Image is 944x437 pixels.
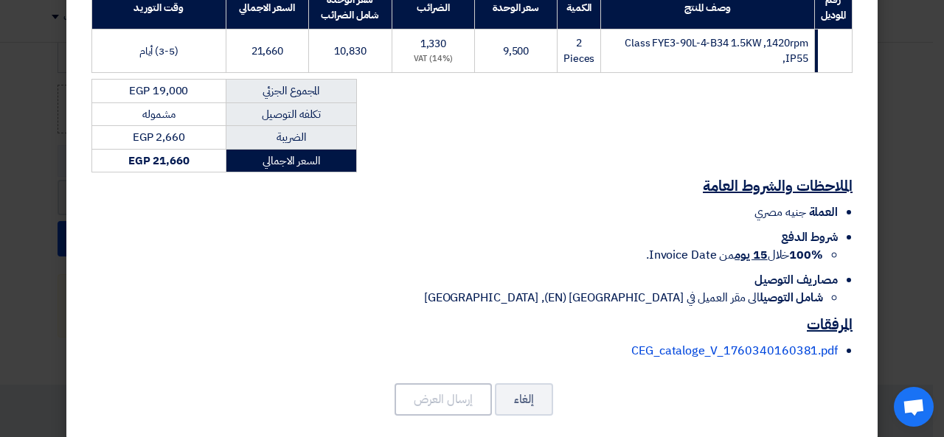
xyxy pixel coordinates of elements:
[760,289,823,307] strong: شامل التوصيل
[894,387,934,427] div: Open chat
[735,246,767,264] u: 15 يوم
[420,36,447,52] span: 1,330
[754,203,805,221] span: جنيه مصري
[809,203,838,221] span: العملة
[807,313,853,335] u: المرفقات
[226,126,356,150] td: الضريبة
[226,149,356,172] td: السعر الاجمالي
[631,342,838,360] a: CEG_cataloge_V_1760340160381.pdf
[395,383,492,416] button: إرسال العرض
[503,43,530,59] span: 9,500
[139,43,178,59] span: (3-5) أيام
[781,228,838,246] span: شروط الدفع
[754,271,838,289] span: مصاريف التوصيل
[334,43,366,59] span: 10,830
[226,80,356,103] td: المجموع الجزئي
[646,246,823,264] span: خلال من Invoice Date.
[226,102,356,126] td: تكلفه التوصيل
[563,35,594,66] span: 2 Pieces
[495,383,553,416] button: إلغاء
[398,53,469,66] div: (14%) VAT
[142,106,175,122] span: مشموله
[625,35,808,66] span: Class FYE3-90L-4-B34 1.5KW ,1420rpm ,IP55
[251,43,283,59] span: 21,660
[133,129,185,145] span: EGP 2,660
[92,80,226,103] td: EGP 19,000
[128,153,190,169] strong: EGP 21,660
[703,175,853,197] u: الملاحظات والشروط العامة
[91,289,823,307] li: الى مقر العميل في [GEOGRAPHIC_DATA] (EN), [GEOGRAPHIC_DATA]
[789,246,823,264] strong: 100%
